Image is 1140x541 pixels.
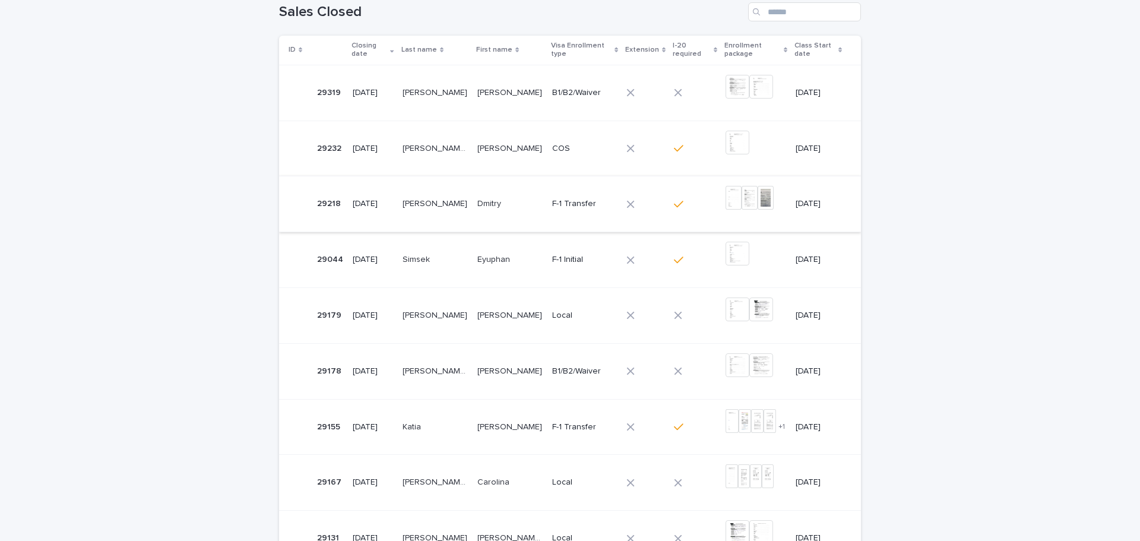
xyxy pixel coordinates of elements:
p: [PERSON_NAME] [403,308,470,321]
p: Eyuphan [477,252,512,265]
p: [DATE] [796,144,842,154]
tr: 2923229232 [DATE][PERSON_NAME] [PERSON_NAME] Paes[PERSON_NAME] [PERSON_NAME] Paes [PERSON_NAME][P... [279,121,861,176]
p: Enrollment package [724,39,780,61]
p: Fernandes Pereira Paes [403,141,470,154]
p: [DATE] [353,477,393,488]
p: Closing date [351,39,387,61]
p: Local [552,311,617,321]
p: Briceno de Bermudez [403,364,470,377]
p: 29319 [317,86,343,98]
p: Last name [401,43,437,56]
input: Search [748,2,861,21]
p: B1/B2/Waiver [552,88,617,98]
p: [DATE] [353,366,393,377]
p: 29179 [317,308,344,321]
p: [DATE] [796,311,842,321]
p: [DATE] [353,311,393,321]
p: [DATE] [796,422,842,432]
p: First name [476,43,512,56]
tr: 2916729167 [DATE][PERSON_NAME] [PERSON_NAME] [PERSON_NAME][PERSON_NAME] [PERSON_NAME] [PERSON_NAM... [279,455,861,511]
p: [PERSON_NAME] [477,308,544,321]
p: F-1 Initial [552,255,617,265]
p: [DATE] [353,144,393,154]
p: [PERSON_NAME] [477,364,544,377]
p: Dos Santos Souza [477,420,544,432]
p: Monteiro Castro Bender [403,475,470,488]
p: [DATE] [353,255,393,265]
p: 29232 [317,141,344,154]
p: Katia [403,420,423,432]
p: I-20 required [673,39,711,61]
p: Extension [625,43,659,56]
tr: 2931929319 [DATE][PERSON_NAME][PERSON_NAME] [PERSON_NAME][PERSON_NAME] B1/B2/Waiver[DATE] [279,65,861,121]
p: ID [289,43,296,56]
p: Visa Enrollment type [551,39,612,61]
p: Class Start date [794,39,835,61]
p: F-1 Transfer [552,422,617,432]
p: [PERSON_NAME] [477,141,544,154]
tr: 2915529155 [DATE]KatiaKatia [PERSON_NAME][PERSON_NAME] F-1 Transfer+1[DATE] [279,399,861,455]
tr: 2904429044 [DATE]SimsekSimsek EyuphanEyuphan F-1 Initial[DATE] [279,232,861,288]
p: 29167 [317,475,344,488]
p: F-1 Transfer [552,199,617,209]
p: [PERSON_NAME] [403,197,470,209]
tr: 2917829178 [DATE][PERSON_NAME] [PERSON_NAME][PERSON_NAME] [PERSON_NAME] [PERSON_NAME][PERSON_NAME... [279,343,861,399]
p: [DATE] [796,199,842,209]
p: [PERSON_NAME] [477,86,544,98]
p: Local [552,477,617,488]
p: [DATE] [796,366,842,377]
p: B1/B2/Waiver [552,366,617,377]
p: [DATE] [353,199,393,209]
p: [DATE] [796,88,842,98]
p: 29178 [317,364,344,377]
p: [DATE] [796,477,842,488]
span: + 1 [778,423,785,431]
p: 29155 [317,420,343,432]
p: [DATE] [353,88,393,98]
p: Simsek [403,252,432,265]
p: 29044 [317,252,346,265]
p: COS [552,144,617,154]
tr: 2917929179 [DATE][PERSON_NAME][PERSON_NAME] [PERSON_NAME][PERSON_NAME] Local[DATE] [279,287,861,343]
p: Carolina [477,475,512,488]
p: [DATE] [353,422,393,432]
p: [PERSON_NAME] [403,86,470,98]
p: Dmitry [477,197,503,209]
tr: 2921829218 [DATE][PERSON_NAME][PERSON_NAME] DmitryDmitry F-1 Transfer[DATE] [279,176,861,232]
p: 29218 [317,197,343,209]
p: [DATE] [796,255,842,265]
h1: Sales Closed [279,4,743,21]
